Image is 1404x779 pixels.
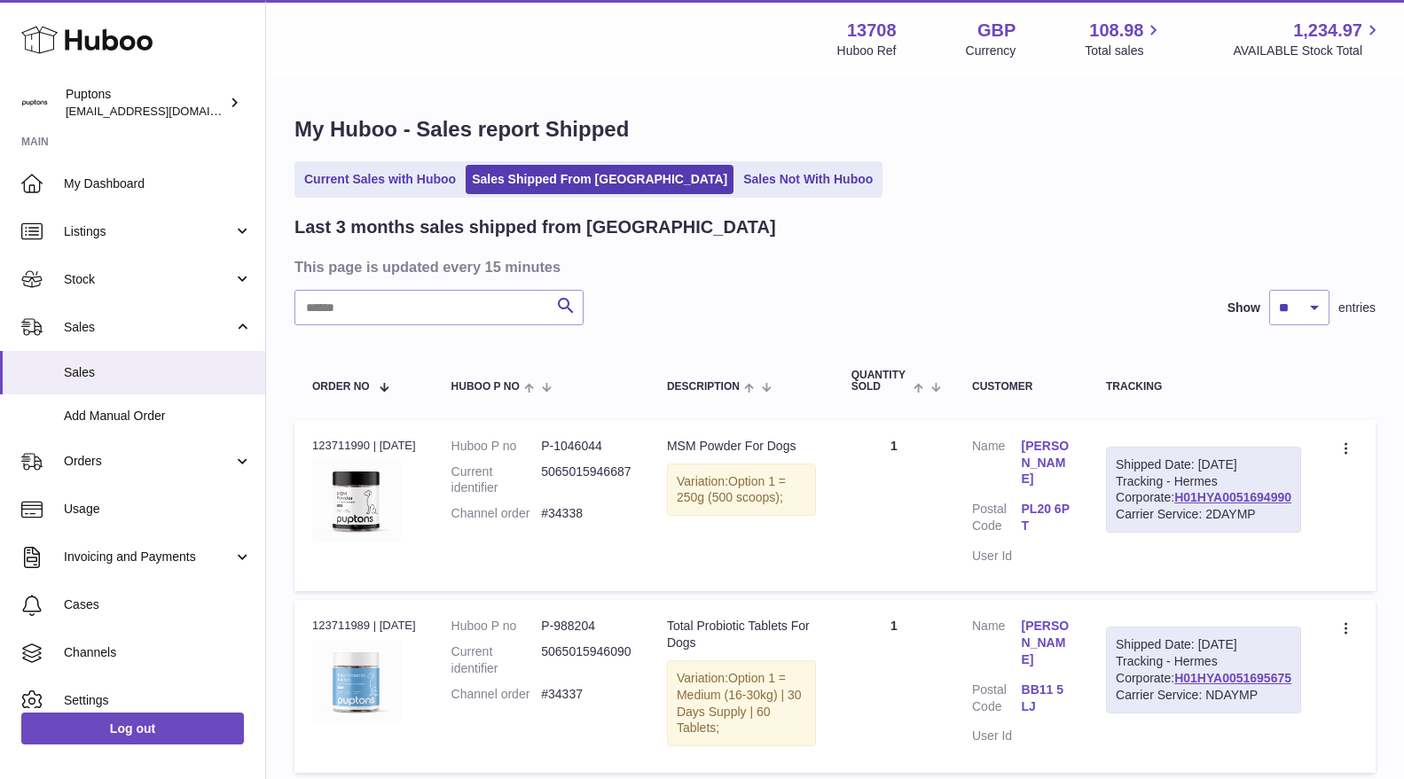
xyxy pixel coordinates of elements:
span: Huboo P no [451,381,520,393]
a: Sales Not With Huboo [737,165,879,194]
a: [PERSON_NAME] [1022,438,1071,488]
span: [EMAIL_ADDRESS][DOMAIN_NAME] [66,104,261,118]
dt: Channel order [451,505,542,522]
dt: Huboo P no [451,438,542,455]
span: Settings [64,692,252,709]
span: Channels [64,644,252,661]
span: entries [1338,300,1376,316]
div: 123711990 | [DATE] [312,438,416,454]
span: Sales [64,364,252,381]
dt: Current identifier [451,464,542,497]
span: Usage [64,501,252,518]
a: Current Sales with Huboo [298,165,462,194]
strong: 13708 [847,19,897,43]
dt: Name [972,438,1022,493]
a: PL20 6PT [1022,501,1071,534]
a: Log out [21,713,244,744]
div: Shipped Date: [DATE] [1116,456,1291,473]
label: Show [1228,300,1260,316]
h3: This page is updated every 15 minutes [294,257,1371,277]
div: Tracking - Hermes Corporate: [1106,447,1301,534]
img: TotalProbioticTablets120.jpg [312,640,401,723]
span: 1,234.97 [1293,19,1362,43]
dd: P-1046044 [541,438,631,455]
span: Order No [312,381,370,393]
span: Option 1 = 250g (500 scoops); [677,474,786,505]
a: [PERSON_NAME] [1022,618,1071,668]
div: Total Probiotic Tablets For Dogs [667,618,816,651]
span: AVAILABLE Stock Total [1233,43,1383,59]
td: 1 [834,600,954,773]
div: Variation: [667,464,816,517]
div: Tracking - Hermes Corporate: [1106,627,1301,713]
span: Total sales [1085,43,1164,59]
dt: Postal Code [972,501,1022,539]
td: 1 [834,420,954,591]
span: Quantity Sold [851,370,909,393]
span: 108.98 [1089,19,1143,43]
div: Carrier Service: 2DAYMP [1116,506,1291,523]
span: Cases [64,596,252,613]
dt: Huboo P no [451,618,542,635]
strong: GBP [977,19,1016,43]
span: Add Manual Order [64,408,252,425]
dd: 5065015946090 [541,643,631,677]
dt: Current identifier [451,643,542,677]
div: Puptons [66,86,225,120]
span: Invoicing and Payments [64,549,233,565]
span: Orders [64,453,233,470]
h1: My Huboo - Sales report Shipped [294,115,1376,144]
div: Shipped Date: [DATE] [1116,636,1291,653]
span: Sales [64,319,233,336]
dd: 5065015946687 [541,464,631,497]
h2: Last 3 months sales shipped from [GEOGRAPHIC_DATA] [294,215,776,239]
div: Tracking [1106,381,1301,393]
dt: User Id [972,728,1022,744]
span: Description [667,381,740,393]
a: H01HYA0051694990 [1174,490,1291,504]
dt: Postal Code [972,682,1022,720]
dt: Channel order [451,686,542,703]
span: Option 1 = Medium (16-30kg) | 30 Days Supply | 60 Tablets; [677,671,802,736]
div: MSM Powder For Dogs [667,438,816,455]
img: hello@puptons.com [21,90,48,116]
dd: #34338 [541,505,631,522]
dt: Name [972,618,1022,673]
dd: P-988204 [541,618,631,635]
div: Variation: [667,660,816,747]
span: Stock [64,271,233,288]
div: 123711989 | [DATE] [312,618,416,634]
dd: #34337 [541,686,631,703]
dt: User Id [972,548,1022,565]
div: Carrier Service: NDAYMP [1116,687,1291,704]
a: BB11 5LJ [1022,682,1071,715]
img: TotalPetsMSMPowderForDogs_ffb90623-83ef-4257-86e1-6a44a59590c6.jpg [312,459,401,542]
a: H01HYA0051695675 [1174,671,1291,685]
div: Customer [972,381,1071,393]
a: 108.98 Total sales [1085,19,1164,59]
span: Listings [64,223,233,240]
div: Currency [966,43,1016,59]
a: Sales Shipped From [GEOGRAPHIC_DATA] [466,165,733,194]
span: My Dashboard [64,175,252,192]
div: Huboo Ref [837,43,897,59]
a: 1,234.97 AVAILABLE Stock Total [1233,19,1383,59]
